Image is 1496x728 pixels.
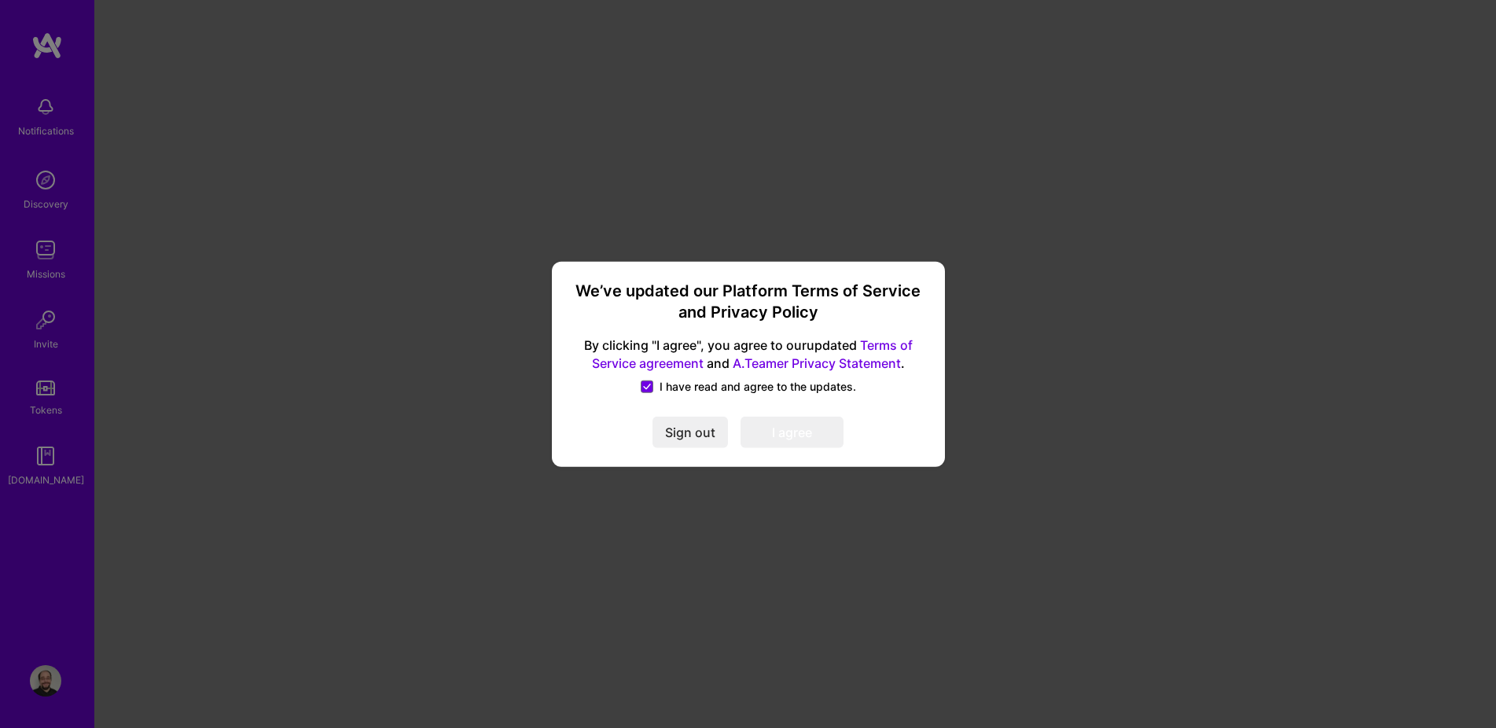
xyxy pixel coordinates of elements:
a: A.Teamer Privacy Statement [733,355,901,370]
h3: We’ve updated our Platform Terms of Service and Privacy Policy [571,281,926,324]
span: I have read and agree to the updates. [660,378,856,394]
a: Terms of Service agreement [592,337,913,371]
button: Sign out [652,416,728,447]
span: By clicking "I agree", you agree to our updated and . [571,336,926,373]
button: I agree [741,416,844,447]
